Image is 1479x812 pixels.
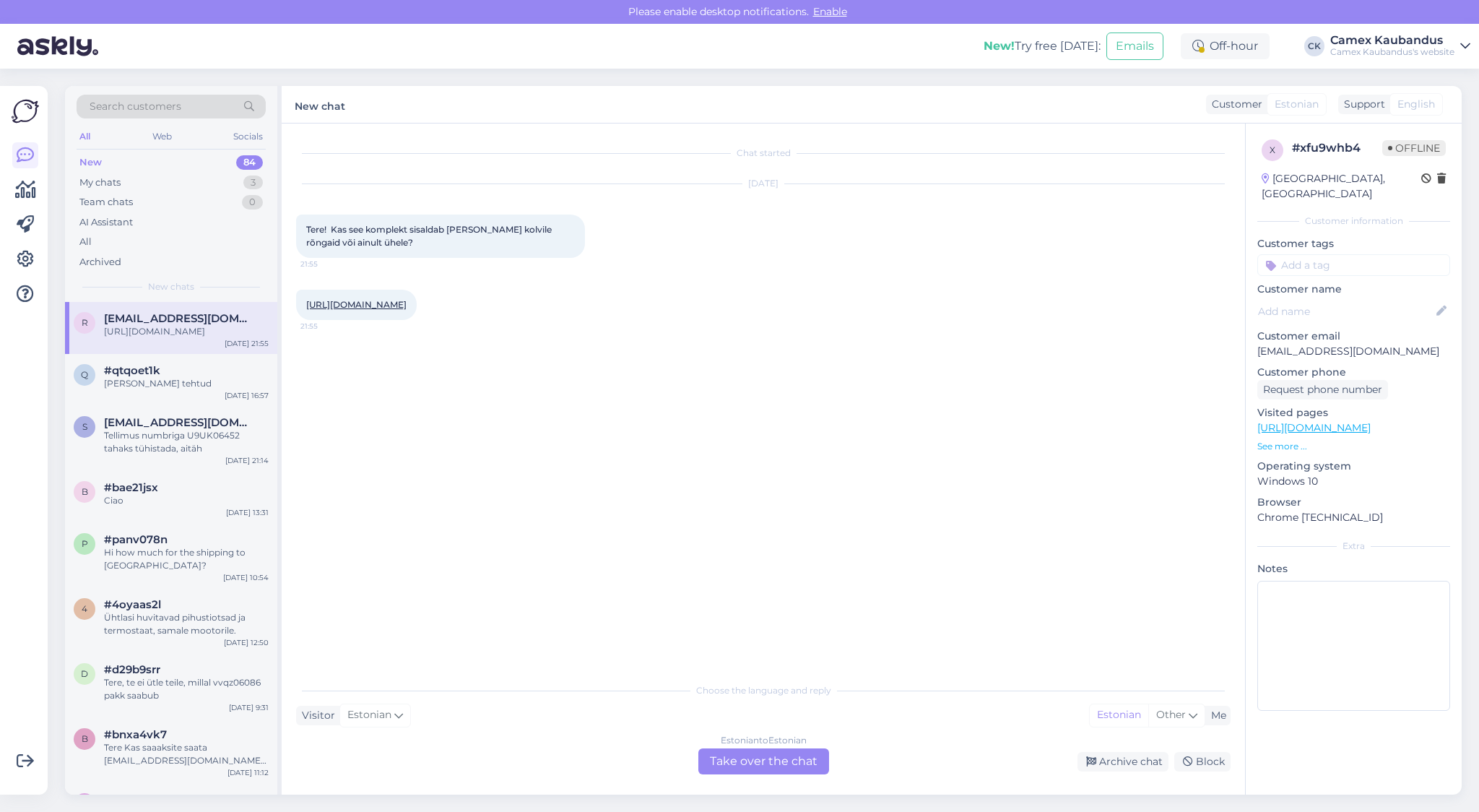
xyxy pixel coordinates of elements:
[104,481,158,494] span: #bae21jsx
[79,195,133,210] div: Team chats
[104,611,269,637] div: Ühtlasi huvitavad pihustiotsad ja termostaat, samale mootorile.
[1257,495,1450,510] p: Browser
[1106,33,1163,60] button: Emails
[226,507,269,518] div: [DATE] 13:31
[79,215,133,230] div: AI Assistant
[1181,33,1270,59] div: Off-hour
[1397,97,1435,112] span: English
[1257,254,1450,276] input: Add a tag
[306,299,407,310] a: [URL][DOMAIN_NAME]
[1258,303,1434,319] input: Add name
[1330,46,1454,58] div: Camex Kaubandus's website
[1257,474,1450,489] p: Windows 10
[225,455,269,466] div: [DATE] 21:14
[225,390,269,401] div: [DATE] 16:57
[104,676,269,702] div: Tere, te ei ütle teile, millal vvqz06086 pakk saabub
[1304,36,1324,56] div: CK
[104,728,167,741] span: #bnxa4vk7
[225,338,269,349] div: [DATE] 21:55
[1338,97,1385,112] div: Support
[296,684,1231,697] div: Choose the language and reply
[104,741,269,767] div: Tere Kas saaaksite saata [EMAIL_ADDRESS][DOMAIN_NAME] e-[PERSON_NAME] ka minu tellimuse arve: EWF...
[306,224,554,248] span: Tere! Kas see komplekt sisaldab [PERSON_NAME] kolvile rõngaid või ainult ühele?
[984,38,1101,55] div: Try free [DATE]:
[1330,35,1454,46] div: Camex Kaubandus
[347,707,391,723] span: Estonian
[104,429,269,455] div: Tellimus numbriga U9UK06452 tahaks tühistada, aitäh
[243,176,263,190] div: 3
[236,155,263,170] div: 84
[1257,329,1450,344] p: Customer email
[721,734,807,747] div: Estonian to Estonian
[1257,440,1450,453] p: See more ...
[82,733,88,744] span: b
[1257,405,1450,420] p: Visited pages
[104,364,160,377] span: #qtqoet1k
[1257,282,1450,297] p: Customer name
[698,748,829,774] div: Take over the chat
[1206,97,1262,112] div: Customer
[1205,708,1226,723] div: Me
[1275,97,1319,112] span: Estonian
[1257,380,1388,399] div: Request phone number
[12,98,39,125] img: Askly Logo
[104,416,254,429] span: Sectorx5@hotmail.com
[79,255,121,269] div: Archived
[104,312,254,325] span: ryytlipoig22@gmail.com
[104,793,165,806] span: #xohxpvro
[1382,140,1446,156] span: Offline
[809,5,851,18] span: Enable
[295,95,345,114] label: New chat
[1257,421,1371,434] a: [URL][DOMAIN_NAME]
[1090,704,1148,726] div: Estonian
[1257,510,1450,525] p: Chrome [TECHNICAL_ID]
[79,176,121,190] div: My chats
[300,321,355,332] span: 21:55
[296,177,1231,190] div: [DATE]
[1257,344,1450,359] p: [EMAIL_ADDRESS][DOMAIN_NAME]
[1257,236,1450,251] p: Customer tags
[82,538,88,549] span: p
[1174,752,1231,772] div: Block
[1257,561,1450,576] p: Notes
[242,195,263,210] div: 0
[227,767,269,778] div: [DATE] 11:12
[79,155,102,170] div: New
[104,325,269,338] div: [URL][DOMAIN_NAME]
[229,702,269,713] div: [DATE] 9:31
[104,494,269,507] div: Ciao
[1270,144,1275,155] span: x
[104,598,161,611] span: #4oyaas2l
[1262,171,1421,202] div: [GEOGRAPHIC_DATA], [GEOGRAPHIC_DATA]
[77,127,93,146] div: All
[79,235,92,249] div: All
[1292,139,1382,157] div: # xfu9whb4
[104,663,160,676] span: #d29b9srr
[81,369,88,380] span: q
[1330,35,1470,58] a: Camex KaubandusCamex Kaubandus's website
[82,317,88,328] span: r
[296,147,1231,160] div: Chat started
[1156,708,1186,721] span: Other
[1077,752,1168,772] div: Archive chat
[1257,459,1450,474] p: Operating system
[149,127,175,146] div: Web
[300,259,355,269] span: 21:55
[296,708,335,723] div: Visitor
[1257,365,1450,380] p: Customer phone
[104,546,269,572] div: Hi how much for the shipping to [GEOGRAPHIC_DATA]?
[104,377,269,390] div: [PERSON_NAME] tehtud
[82,486,88,497] span: b
[984,39,1015,53] b: New!
[82,603,87,614] span: 4
[81,668,88,679] span: d
[1257,215,1450,228] div: Customer information
[223,572,269,583] div: [DATE] 10:54
[224,637,269,648] div: [DATE] 12:50
[230,127,266,146] div: Socials
[82,421,87,432] span: S
[104,533,168,546] span: #panv078n
[90,99,181,114] span: Search customers
[1257,540,1450,553] div: Extra
[148,280,194,293] span: New chats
